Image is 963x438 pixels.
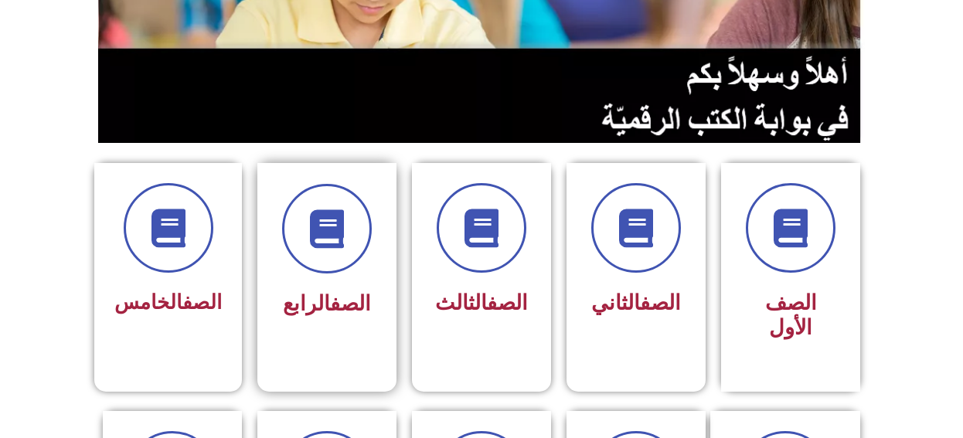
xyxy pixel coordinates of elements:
a: الصف [640,290,681,315]
a: الصف [330,291,371,316]
span: الرابع [283,291,371,316]
span: الثاني [591,290,681,315]
a: الصف [182,290,222,314]
a: الصف [487,290,528,315]
span: الصف الأول [765,290,817,340]
span: الثالث [435,290,528,315]
span: الخامس [114,290,222,314]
